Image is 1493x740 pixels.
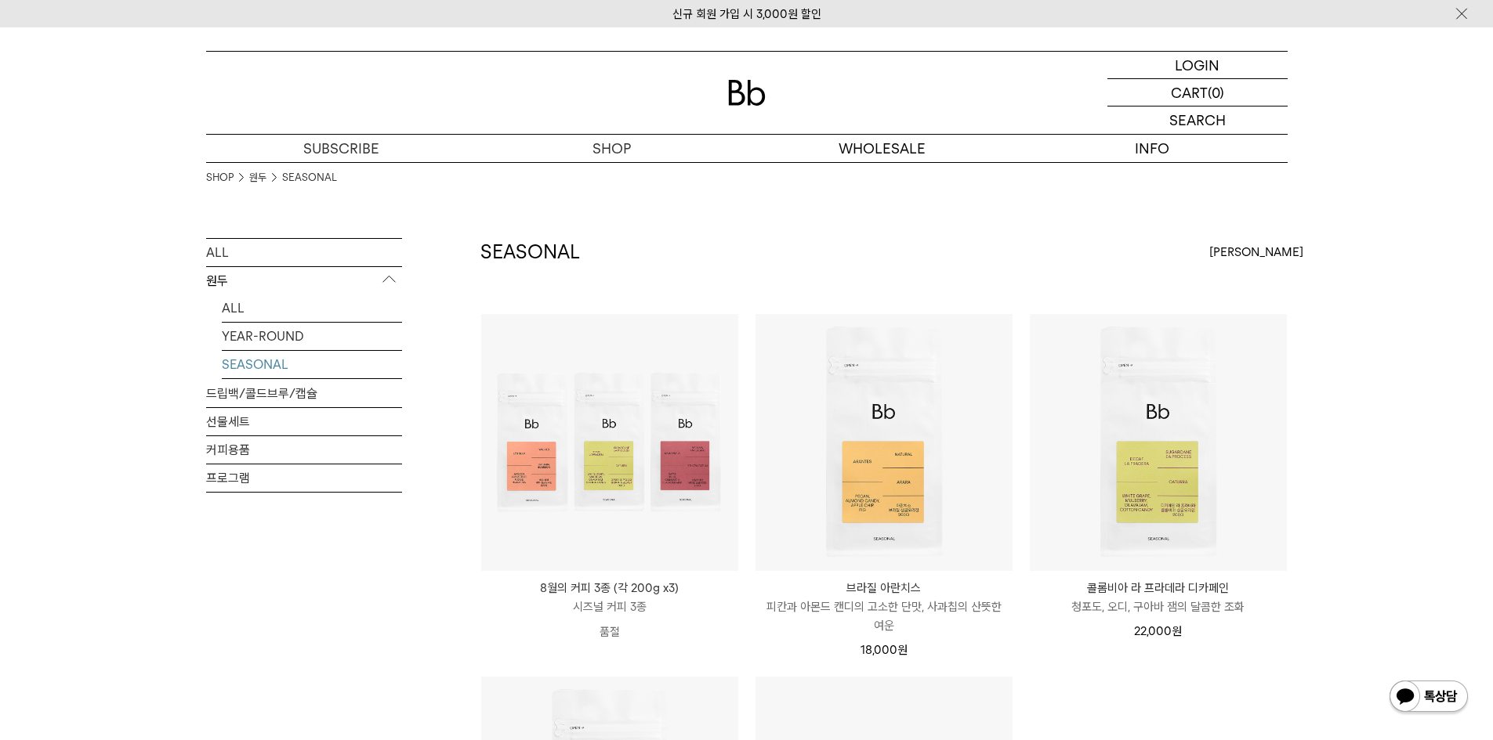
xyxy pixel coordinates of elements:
[222,351,402,378] a: SEASONAL
[481,597,738,616] p: 시즈널 커피 3종
[672,7,821,21] a: 신규 회원 가입 시 3,000원 할인
[1171,79,1208,106] p: CART
[1175,52,1219,78] p: LOGIN
[480,239,580,265] h2: SEASONAL
[206,380,402,407] a: 드립백/콜드브루/캡슐
[756,597,1013,635] p: 피칸과 아몬드 캔디의 고소한 단맛, 사과칩의 산뜻한 여운
[1172,624,1182,638] span: 원
[897,643,908,657] span: 원
[249,170,266,186] a: 원두
[206,239,402,266] a: ALL
[1169,106,1226,134] p: SEARCH
[1134,624,1182,638] span: 22,000
[1388,679,1469,717] img: 카카오톡 채널 1:1 채팅 버튼
[477,135,747,162] a: SHOP
[1030,597,1287,616] p: 청포도, 오디, 구아바 잼의 달콤한 조화
[222,323,402,350] a: YEAR-ROUND
[1208,79,1224,106] p: (0)
[1030,314,1287,571] img: 콜롬비아 라 프라데라 디카페인
[756,579,1013,597] p: 브라질 아란치스
[756,579,1013,635] a: 브라질 아란치스 피칸과 아몬드 캔디의 고소한 단맛, 사과칩의 산뜻한 여운
[1017,135,1288,162] p: INFO
[1107,52,1288,79] a: LOGIN
[1209,243,1303,262] span: [PERSON_NAME]
[206,464,402,492] a: 프로그램
[1030,579,1287,616] a: 콜롬비아 라 프라데라 디카페인 청포도, 오디, 구아바 잼의 달콤한 조화
[481,579,738,597] p: 8월의 커피 3종 (각 200g x3)
[861,643,908,657] span: 18,000
[481,314,738,571] img: 8월의 커피 3종 (각 200g x3)
[756,314,1013,571] img: 브라질 아란치스
[206,135,477,162] a: SUBSCRIBE
[206,170,234,186] a: SHOP
[206,267,402,295] p: 원두
[481,616,738,648] p: 품절
[1107,79,1288,106] a: CART (0)
[206,408,402,435] a: 선물세트
[747,135,1017,162] p: WHOLESALE
[222,294,402,322] a: ALL
[481,579,738,616] a: 8월의 커피 3종 (각 200g x3) 시즈널 커피 3종
[282,170,337,186] a: SEASONAL
[728,80,766,106] img: 로고
[206,436,402,464] a: 커피용품
[1030,579,1287,597] p: 콜롬비아 라 프라데라 디카페인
